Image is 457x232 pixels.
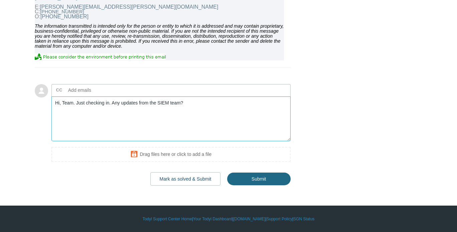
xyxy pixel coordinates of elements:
[193,216,232,222] a: Your Todyl Dashboard
[293,216,314,222] a: SGN Status
[40,14,89,19] a: [PHONE_NUMBER]
[65,85,137,95] input: Add emails
[40,4,218,10] a: [PERSON_NAME][EMAIL_ADDRESS][PERSON_NAME][DOMAIN_NAME]
[143,216,192,222] a: Todyl Support Center Home
[227,173,291,185] input: Submit
[35,23,284,49] i: The information transmitted is intended only for the person or entity to which it is addressed an...
[35,14,284,19] div: O:
[267,216,292,222] a: Support Policy
[40,9,84,14] a: [PHONE_NUMBER]
[233,216,265,222] a: [DOMAIN_NAME]
[35,5,284,9] div: E:
[35,216,422,222] div: | | | |
[35,9,40,14] span: C:
[150,172,221,186] button: Mark as solved & Submit
[51,96,291,142] textarea: Add your reply
[56,85,62,95] label: CC
[35,53,166,60] img: 1502481562394_signature-1.gif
